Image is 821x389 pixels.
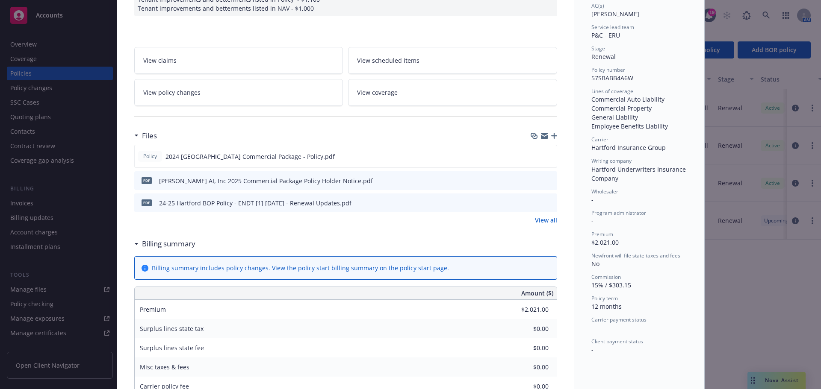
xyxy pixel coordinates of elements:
div: Commercial Auto Liability [591,95,687,104]
div: [PERSON_NAME] AI, Inc 2025 Commercial Package Policy Holder Notice.pdf [159,176,373,185]
h3: Files [142,130,157,141]
span: P&C - ERU [591,31,620,39]
span: Commission [591,273,621,281]
div: Billing summary includes policy changes. View the policy start billing summary on the . [152,263,449,272]
span: View policy changes [143,88,201,97]
span: Writing company [591,157,632,164]
span: No [591,260,600,268]
span: Amount ($) [521,289,553,298]
span: Misc taxes & fees [140,363,189,371]
span: Premium [140,305,166,313]
span: Renewal [591,53,616,61]
div: Employee Benefits Liability [591,122,687,131]
span: [PERSON_NAME] [591,10,639,18]
span: Carrier [591,136,608,143]
span: - [591,345,594,354]
span: $2,021.00 [591,238,619,246]
span: - [591,196,594,204]
span: - [591,217,594,225]
span: 2024 [GEOGRAPHIC_DATA] Commercial Package - Policy.pdf [165,152,335,161]
button: download file [532,176,539,185]
button: download file [532,199,539,208]
span: View scheduled items [357,56,419,65]
span: Premium [591,231,613,238]
span: - [591,324,594,332]
div: Billing summary [134,238,195,249]
span: Hartford Underwriters Insurance Company [591,165,688,182]
span: AC(s) [591,2,604,9]
input: 0.00 [498,303,554,316]
span: Client payment status [591,338,643,345]
a: policy start page [400,264,447,272]
span: Policy number [591,66,625,73]
button: preview file [546,176,554,185]
a: View policy changes [134,79,343,106]
span: 15% / $303.15 [591,281,631,289]
span: Surplus lines state fee [140,344,204,352]
div: 24-25 Hartford BOP Policy - ENDT [1] [DATE] - Renewal Updates.pdf [159,199,351,208]
a: View scheduled items [348,47,557,74]
span: 57SBABB4A6W [591,74,633,82]
span: Service lead team [591,23,634,31]
span: Surplus lines state tax [140,325,204,333]
button: preview file [546,152,553,161]
span: Program administrator [591,209,646,216]
button: preview file [546,199,554,208]
span: Hartford Insurance Group [591,143,666,152]
input: 0.00 [498,342,554,354]
span: View claims [143,56,177,65]
span: Carrier payment status [591,316,647,323]
div: Commercial Property [591,104,687,113]
span: pdf [142,177,152,184]
button: download file [532,152,539,161]
div: Files [134,130,157,141]
a: View all [535,216,557,225]
span: View coverage [357,88,398,97]
span: 12 months [591,302,622,310]
span: Policy term [591,295,618,302]
span: Wholesaler [591,188,618,195]
span: Policy [142,152,159,160]
span: Lines of coverage [591,88,633,95]
a: View claims [134,47,343,74]
span: pdf [142,199,152,206]
input: 0.00 [498,361,554,374]
a: View coverage [348,79,557,106]
span: Newfront will file state taxes and fees [591,252,680,259]
div: General Liability [591,113,687,122]
input: 0.00 [498,322,554,335]
span: Stage [591,45,605,52]
h3: Billing summary [142,238,195,249]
